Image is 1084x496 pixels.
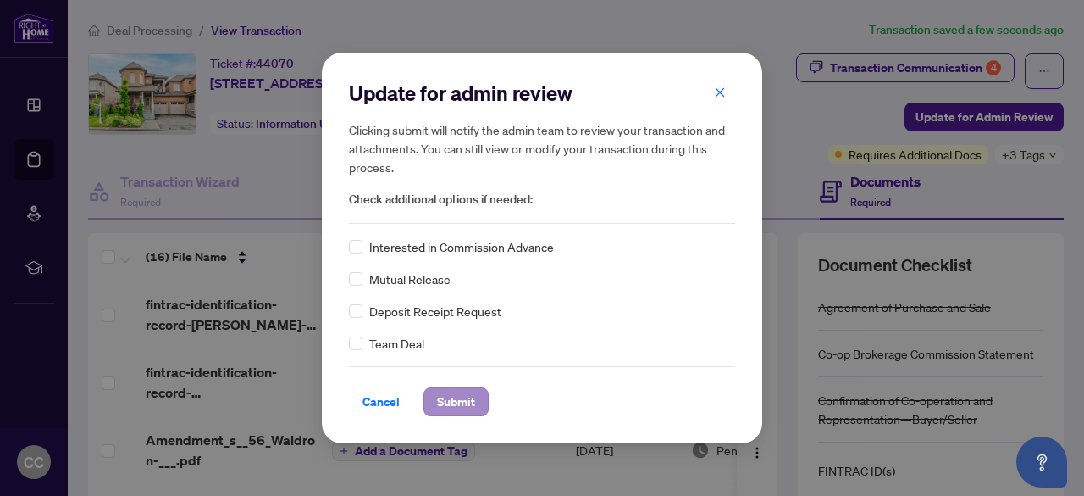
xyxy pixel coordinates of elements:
[369,270,451,288] span: Mutual Release
[349,190,735,209] span: Check additional options if needed:
[349,80,735,107] h2: Update for admin review
[349,120,735,176] h5: Clicking submit will notify the admin team to review your transaction and attachments. You can st...
[437,388,475,415] span: Submit
[714,86,726,98] span: close
[362,388,400,415] span: Cancel
[349,387,413,416] button: Cancel
[369,334,424,353] span: Team Deal
[423,387,489,416] button: Submit
[1016,437,1067,488] button: Open asap
[369,302,501,320] span: Deposit Receipt Request
[369,237,554,256] span: Interested in Commission Advance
